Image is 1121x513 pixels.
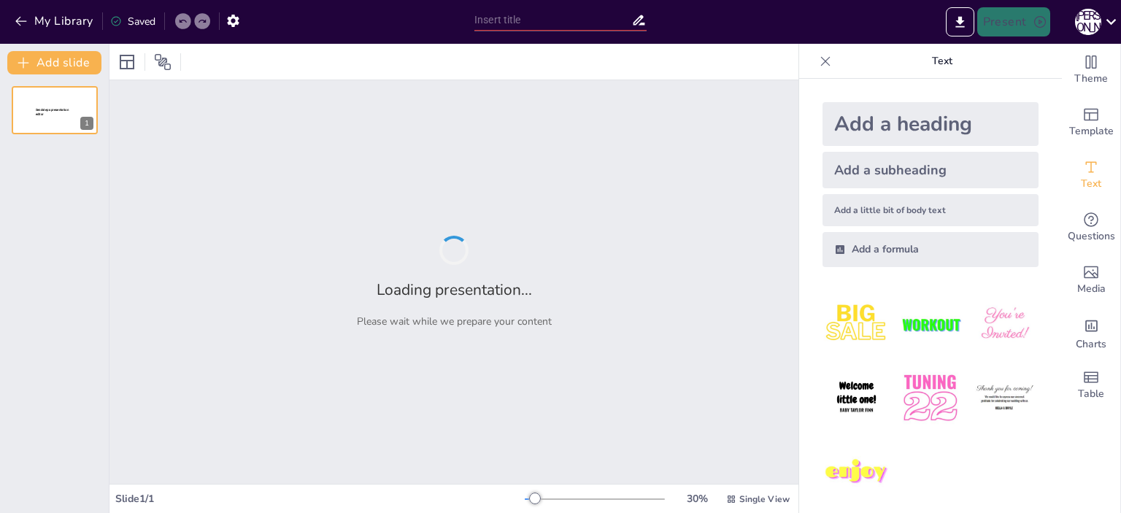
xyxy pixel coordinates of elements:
[7,51,101,74] button: Add slide
[11,9,99,33] button: My Library
[1069,123,1114,139] span: Template
[896,290,964,358] img: 2.jpeg
[739,493,790,505] span: Single View
[80,117,93,130] div: 1
[1062,96,1120,149] div: Add ready made slides
[36,108,69,116] span: Sendsteps presentation editor
[1062,201,1120,254] div: Get real-time input from your audience
[1062,306,1120,359] div: Add charts and graphs
[971,364,1039,432] img: 6.jpeg
[679,492,714,506] div: 30 %
[115,50,139,74] div: Layout
[823,194,1039,226] div: Add a little bit of body text
[377,279,532,300] h2: Loading presentation...
[1062,359,1120,412] div: Add a table
[823,290,890,358] img: 1.jpeg
[1075,7,1101,36] button: М [PERSON_NAME]
[115,492,525,506] div: Slide 1 / 1
[1074,71,1108,87] span: Theme
[823,439,890,506] img: 7.jpeg
[1081,176,1101,192] span: Text
[12,86,98,134] div: Sendsteps presentation editor1
[946,7,974,36] button: Export to PowerPoint
[154,53,172,71] span: Position
[1062,254,1120,306] div: Add images, graphics, shapes or video
[1075,9,1101,35] div: М [PERSON_NAME]
[823,152,1039,188] div: Add a subheading
[823,364,890,432] img: 4.jpeg
[896,364,964,432] img: 5.jpeg
[1062,44,1120,96] div: Change the overall theme
[1076,336,1106,352] span: Charts
[971,290,1039,358] img: 3.jpeg
[1062,149,1120,201] div: Add text boxes
[823,102,1039,146] div: Add a heading
[1068,228,1115,244] span: Questions
[474,9,631,31] input: Insert title
[110,15,155,28] div: Saved
[1078,386,1104,402] span: Table
[357,315,552,328] p: Please wait while we prepare your content
[977,7,1050,36] button: Present
[1077,281,1106,297] span: Media
[823,232,1039,267] div: Add a formula
[837,44,1047,79] p: Text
